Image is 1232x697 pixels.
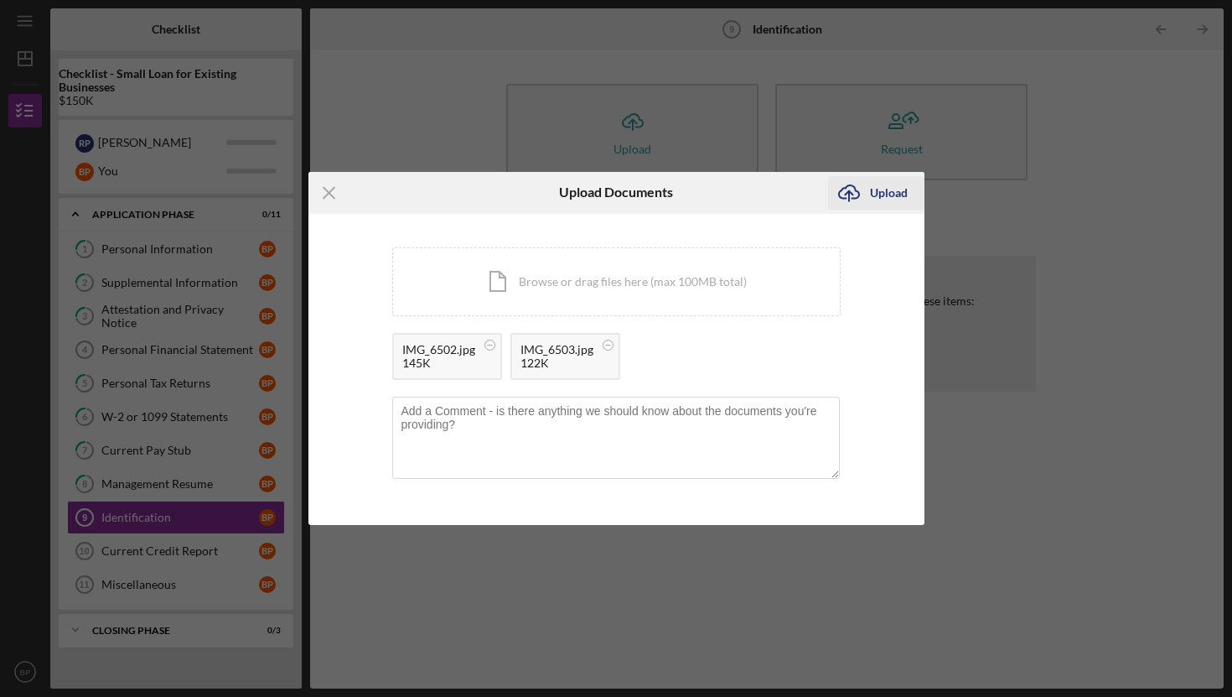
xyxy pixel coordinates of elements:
div: 145K [402,356,475,370]
h6: Upload Documents [559,185,673,200]
button: Upload [828,176,924,210]
div: 122K [520,356,593,370]
div: IMG_6503.jpg [520,343,593,356]
div: IMG_6502.jpg [402,343,475,356]
div: Upload [870,176,908,210]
